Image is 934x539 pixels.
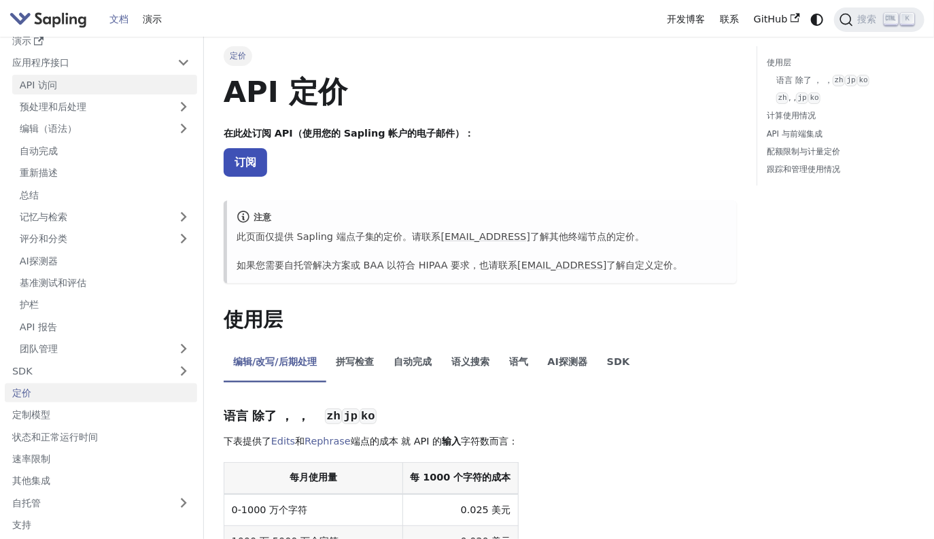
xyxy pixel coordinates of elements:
[5,427,197,447] a: 状态和正常运行时间
[5,383,197,403] a: 定价
[789,93,796,103] font: , ,
[10,10,92,29] a: Sapling.ai
[5,493,197,512] a: 自托管
[808,92,820,104] code: ko
[767,109,910,122] a: 计算使用情况
[5,31,197,51] a: 演示
[12,339,197,359] a: 团队管理
[224,73,737,110] h1: API 定价
[845,75,857,86] code: jp
[360,408,377,425] code: ko
[5,361,170,381] a: SDK
[796,92,808,104] code: jp
[224,345,326,383] li: 编辑/改写/后期处理
[767,56,910,69] a: 使用层
[499,345,538,383] li: 语气
[901,13,914,25] kbd: K
[384,345,442,383] li: 自动完成
[5,471,197,491] a: 其他集成
[598,345,640,383] li: SDK
[776,75,833,85] font: 语言 除了 ， ，
[224,46,252,65] span: 定价
[767,145,910,158] a: 配额限制与计量定价
[224,408,325,423] font: 语言 除了 ， ，
[857,75,869,86] code: ko
[135,9,169,30] a: 演示
[5,515,197,535] a: 支持
[224,494,402,526] td: 0-1000 万个字符
[12,119,197,139] a: 编辑（语法）
[441,231,530,242] a: [EMAIL_ADDRESS]
[5,449,197,469] a: 速率限制
[402,462,519,494] th: 每 1000 个字符的成本
[170,361,197,381] button: 展开侧边栏类别“SDK”
[754,14,788,24] font: GitHub
[712,9,746,30] a: 联系
[776,74,904,87] a: 语言 除了 ， ，zhjpko
[538,345,597,383] li: AI探测器
[102,9,136,30] a: 文档
[12,97,197,117] a: 预处理和后处理
[12,75,197,94] a: API 访问
[12,317,197,336] a: API 报告
[853,13,884,26] span: 搜索
[237,229,727,245] p: 此页面仅提供 Sapling 端点子集的定价。请联系 了解其他终端节点的定价。
[254,212,271,222] font: 注意
[767,128,910,141] a: API 与前端集成
[224,46,737,65] nav: 面包屑
[807,10,827,29] button: 在深色和浅色模式之间切换（当前为系统模式）
[442,436,461,447] strong: 输入
[12,163,197,183] a: 重新描述
[776,92,904,105] a: zh, ,jpko
[10,10,87,29] img: Sapling.ai
[12,229,197,249] a: 评分和分类
[517,260,606,271] a: [EMAIL_ADDRESS]
[12,295,197,315] a: 护栏
[833,75,845,86] code: zh
[224,128,474,139] strong: 在此处订阅 API（使用您的 Sapling 帐户的电子邮件）：
[746,9,807,30] a: GitHub
[12,207,197,227] a: 记忆与检索
[224,434,737,450] p: 下表提供了 和 端点的成本 就 API 的 字符数而言：
[224,148,267,176] a: 订阅
[271,436,295,447] a: Edits
[12,251,197,271] a: AI探测器
[224,308,737,332] h2: 使用层
[12,141,197,160] a: 自动完成
[442,345,500,383] li: 语义搜索
[5,405,197,425] a: 定制模型
[12,185,197,205] a: 总结
[224,462,402,494] th: 每月使用量
[834,7,924,32] button: 搜索 （Ctrl+K）
[12,35,31,47] font: 演示
[776,92,789,104] code: zh
[237,258,727,274] p: 如果您需要自托管解决方案或 BAA 以符合 HIPAA 要求，也请联系 了解自定义定价。
[170,53,197,73] button: 折叠侧边栏类别“API”
[325,408,342,425] code: zh
[12,273,197,293] a: 基准测试和评估
[5,53,170,73] a: 应用程序接口
[660,9,713,30] a: 开发博客
[326,345,384,383] li: 拼写检查
[342,408,359,425] code: jp
[767,163,910,176] a: 跟踪和管理使用情况
[402,494,519,526] td: 0.025 美元
[305,436,351,447] a: Rephrase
